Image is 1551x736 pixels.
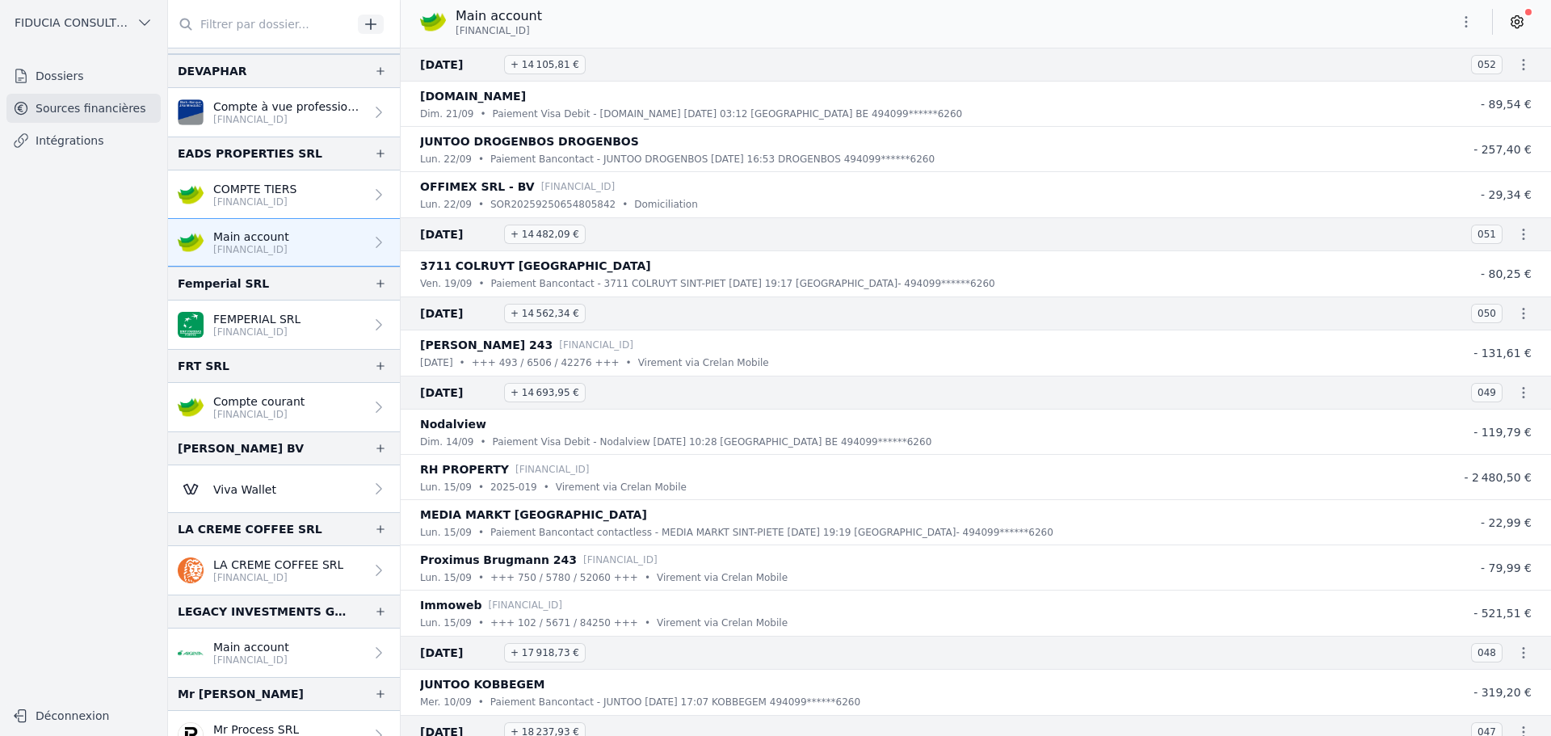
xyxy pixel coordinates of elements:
span: - 2 480,50 € [1464,471,1532,484]
div: LEGACY INVESTMENTS GROUP [178,602,348,621]
a: Main account [FINANCIAL_ID] [168,629,400,677]
p: FEMPERIAL SRL [213,311,301,327]
a: FEMPERIAL SRL [FINANCIAL_ID] [168,301,400,349]
p: Main account [213,639,289,655]
p: [FINANCIAL_ID] [213,408,305,421]
div: [PERSON_NAME] BV [178,439,304,458]
div: • [544,479,549,495]
span: [DATE] [420,225,498,244]
span: 052 [1471,55,1503,74]
span: 050 [1471,304,1503,323]
span: [DATE] [420,643,498,662]
p: SOR20259250654805842 [490,196,616,212]
p: [FINANCIAL_ID] [213,196,296,208]
p: Main account [456,6,542,26]
p: Virement via Crelan Mobile [638,355,769,371]
p: [FINANCIAL_ID] [213,654,289,667]
div: • [460,355,465,371]
img: ARGENTA_ARSPBE22.png [178,640,204,666]
p: +++ 493 / 6506 / 42276 +++ [472,355,620,371]
a: Compte courant [FINANCIAL_ID] [168,383,400,431]
p: Paiement Bancontact - JUNTOO [DATE] 17:07 KOBBEGEM 494099******6260 [490,694,860,710]
img: VAN_BREDA_JVBABE22XXX.png [178,99,204,125]
div: • [478,615,484,631]
p: LA CREME COFFEE SRL [213,557,343,573]
p: Main account [213,229,289,245]
p: JUNTOO DROGENBOS DROGENBOS [420,132,639,151]
div: • [478,479,484,495]
div: LA CREME COFFEE SRL [178,519,322,539]
p: lun. 15/09 [420,570,472,586]
p: lun. 22/09 [420,151,472,167]
img: crelan.png [178,182,204,208]
p: Proximus Brugmann 243 [420,550,577,570]
p: 3711 COLRUYT [GEOGRAPHIC_DATA] [420,256,651,275]
p: Domiciliation [634,196,698,212]
p: Virement via Crelan Mobile [657,570,788,586]
span: - 79,99 € [1481,561,1532,574]
p: RH PROPERTY [420,460,509,479]
p: COMPTE TIERS [213,181,296,197]
span: [DATE] [420,383,498,402]
div: • [626,355,632,371]
p: [FINANCIAL_ID] [559,337,633,353]
span: - 119,79 € [1473,426,1532,439]
p: +++ 102 / 5671 / 84250 +++ [490,615,638,631]
p: [FINANCIAL_ID] [213,243,289,256]
span: - 521,51 € [1473,607,1532,620]
span: + 17 918,73 € [504,643,586,662]
div: • [645,615,650,631]
p: Immoweb [420,595,481,615]
p: [FINANCIAL_ID] [541,179,616,195]
p: [FINANCIAL_ID] [213,113,364,126]
p: Compte courant [213,393,305,410]
a: Sources financières [6,94,161,123]
div: Femperial SRL [178,274,269,293]
p: [DOMAIN_NAME] [420,86,526,106]
p: Paiement Bancontact contactless - MEDIA MARKT SINT-PIETE [DATE] 19:19 [GEOGRAPHIC_DATA]- 494099**... [490,524,1053,540]
p: Paiement Visa Debit - [DOMAIN_NAME] [DATE] 03:12 [GEOGRAPHIC_DATA] BE 494099******6260 [493,106,963,122]
a: Dossiers [6,61,161,90]
span: - 319,20 € [1473,686,1532,699]
img: crelan.png [420,9,446,35]
p: dim. 14/09 [420,434,473,450]
img: BNP_BE_BUSINESS_GEBABEBB.png [178,312,204,338]
span: - 29,34 € [1481,188,1532,201]
a: LA CREME COFFEE SRL [FINANCIAL_ID] [168,546,400,595]
span: + 14 562,34 € [504,304,586,323]
p: dim. 21/09 [420,106,473,122]
div: FRT SRL [178,356,229,376]
span: - 80,25 € [1481,267,1532,280]
span: FIDUCIA CONSULTING SRL [15,15,130,31]
span: - 131,61 € [1473,347,1532,360]
p: Paiement Visa Debit - Nodalview [DATE] 10:28 [GEOGRAPHIC_DATA] BE 494099******6260 [493,434,932,450]
p: lun. 15/09 [420,524,472,540]
span: + 14 693,95 € [504,383,586,402]
span: 048 [1471,643,1503,662]
span: + 14 105,81 € [504,55,586,74]
p: JUNTOO KOBBEGEM [420,675,545,694]
a: Main account [FINANCIAL_ID] [168,219,400,267]
div: • [480,106,485,122]
div: • [478,151,484,167]
a: COMPTE TIERS [FINANCIAL_ID] [168,170,400,219]
p: Virement via Crelan Mobile [657,615,788,631]
a: Viva Wallet [168,465,400,512]
div: • [478,694,484,710]
p: [PERSON_NAME] 243 [420,335,553,355]
p: ven. 19/09 [420,275,472,292]
img: ing.png [178,557,204,583]
div: • [478,275,484,292]
span: [DATE] [420,304,498,323]
p: MEDIA MARKT [GEOGRAPHIC_DATA] [420,505,647,524]
p: lun. 22/09 [420,196,472,212]
span: 049 [1471,383,1503,402]
p: lun. 15/09 [420,615,472,631]
span: - 22,99 € [1481,516,1532,529]
a: Intégrations [6,126,161,155]
button: Déconnexion [6,703,161,729]
p: +++ 750 / 5780 / 52060 +++ [490,570,638,586]
p: [FINANCIAL_ID] [515,461,590,477]
img: Viva-Wallet.webp [178,476,204,502]
p: Compte à vue professionnel [213,99,364,115]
